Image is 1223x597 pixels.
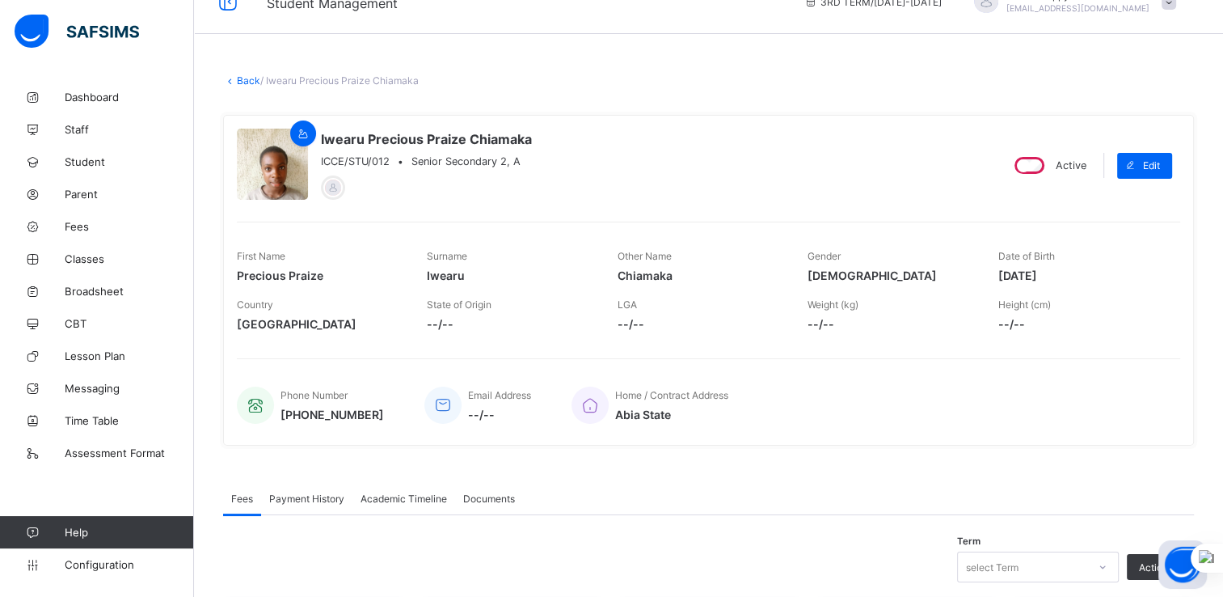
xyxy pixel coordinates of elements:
[618,298,637,311] span: LGA
[427,298,491,311] span: State of Origin
[65,285,194,298] span: Broadsheet
[427,269,593,282] span: Iwearu
[237,74,260,87] a: Back
[998,269,1164,282] span: [DATE]
[65,91,194,104] span: Dashboard
[808,298,858,311] span: Weight (kg)
[468,389,531,401] span: Email Address
[1006,3,1149,13] span: [EMAIL_ADDRESS][DOMAIN_NAME]
[65,155,194,168] span: Student
[65,526,193,539] span: Help
[1158,540,1207,589] button: Open asap
[280,389,348,401] span: Phone Number
[618,269,783,282] span: Chiamaka
[808,317,973,331] span: --/--
[65,317,194,330] span: CBT
[808,250,841,262] span: Gender
[808,269,973,282] span: [DEMOGRAPHIC_DATA]
[998,250,1055,262] span: Date of Birth
[65,414,194,427] span: Time Table
[411,155,521,167] span: Senior Secondary 2, A
[618,250,672,262] span: Other Name
[269,493,344,505] span: Payment History
[463,493,515,505] span: Documents
[998,317,1164,331] span: --/--
[65,252,194,265] span: Classes
[966,552,1018,582] div: select Term
[65,447,194,459] span: Assessment Format
[321,131,532,147] span: Iwearu Precious Praize Chiamaka
[237,298,273,311] span: Country
[1056,159,1086,171] span: Active
[321,155,390,167] span: ICCE/STU/012
[65,558,193,571] span: Configuration
[237,317,403,331] span: [GEOGRAPHIC_DATA]
[427,317,593,331] span: --/--
[615,389,728,401] span: Home / Contract Address
[65,123,194,136] span: Staff
[65,220,194,233] span: Fees
[231,493,253,505] span: Fees
[237,269,403,282] span: Precious Praize
[260,74,419,87] span: / Iwearu Precious Praize Chiamaka
[957,536,981,547] span: Term
[321,155,532,167] div: •
[1139,561,1168,574] span: Action
[361,493,447,505] span: Academic Timeline
[615,408,728,421] span: Abia State
[280,408,384,421] span: [PHONE_NUMBER]
[65,382,194,395] span: Messaging
[15,15,139,49] img: safsims
[65,349,194,362] span: Lesson Plan
[468,408,531,421] span: --/--
[1143,159,1160,171] span: Edit
[65,188,194,201] span: Parent
[618,317,783,331] span: --/--
[998,298,1051,311] span: Height (cm)
[237,250,285,262] span: First Name
[427,250,467,262] span: Surname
